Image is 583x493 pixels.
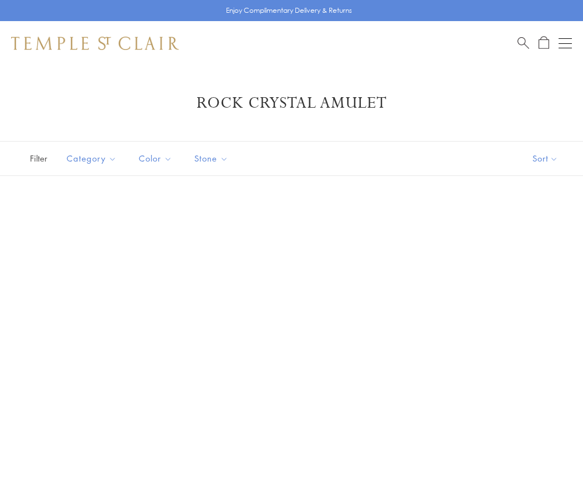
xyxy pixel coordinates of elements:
[28,93,555,113] h1: Rock Crystal Amulet
[507,142,583,175] button: Show sort by
[130,146,180,171] button: Color
[189,152,237,165] span: Stone
[58,146,125,171] button: Category
[61,152,125,165] span: Category
[226,5,352,16] p: Enjoy Complimentary Delivery & Returns
[539,36,549,50] a: Open Shopping Bag
[133,152,180,165] span: Color
[11,37,179,50] img: Temple St. Clair
[517,36,529,50] a: Search
[559,37,572,50] button: Open navigation
[186,146,237,171] button: Stone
